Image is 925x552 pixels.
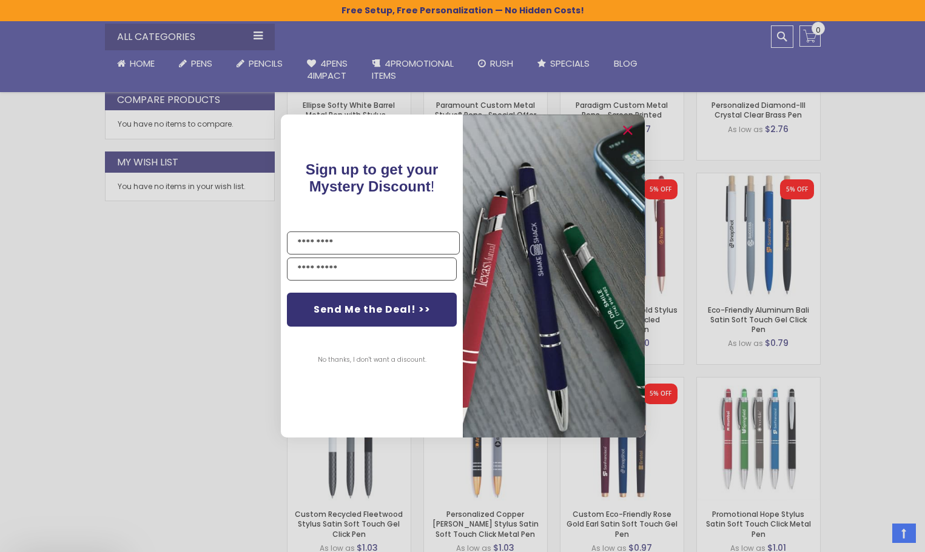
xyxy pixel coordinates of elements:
img: pop-up-image [463,115,645,437]
button: Send Me the Deal! >> [287,293,457,327]
span: Sign up to get your Mystery Discount [305,161,438,195]
button: Close dialog [618,121,637,140]
button: No thanks, I don't want a discount. [311,345,432,375]
span: ! [305,161,438,195]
